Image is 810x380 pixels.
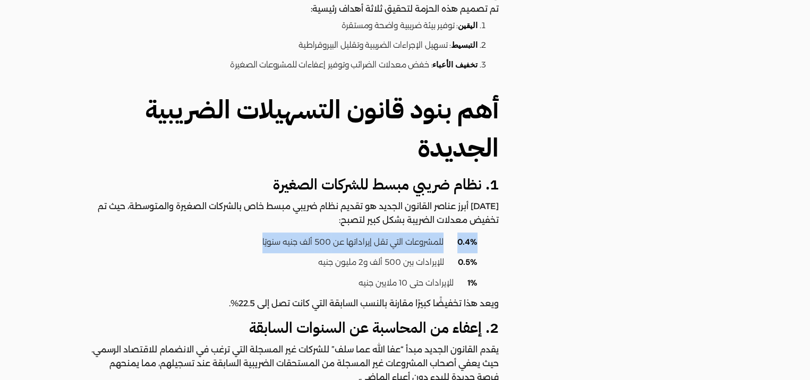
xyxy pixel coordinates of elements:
[451,40,478,50] strong: التبسيط
[107,55,478,75] li: : خفض معدلات الضرائب وتوفير إعفاءات للمشروعات الصغيرة
[87,2,499,16] p: تم تصميم هذه الحزمة لتحقيق ثلاثة أهداف رئيسية:
[87,200,499,227] p: [DATE] أبرز عناصر القانون الجديد هو تقديم نظام ضريبي مبسط خاص بالشركات الصغيرة والمتوسطة، حيث تم ...
[98,253,478,273] li: للإيرادات بين 500 ألف و2 مليون جنيه
[87,91,499,167] h2: أهم بنود قانون التسهيلات الضريبية الجديدة
[458,257,478,267] strong: 0.5%
[87,175,499,194] h3: 1. نظام ضريبي مبسط للشركات الصغيرة
[432,59,477,70] strong: تخفيف الأعباء
[458,20,478,31] strong: اليقين
[457,237,478,247] strong: 0.4%
[107,36,478,55] li: : تسهيل الإجراءات الضريبية وتقليل البيروقراطية
[467,278,478,288] strong: 1%
[98,273,478,294] li: للإيرادات حتى 10 ملايين جنيه
[98,232,478,253] li: للمشروعات التي تقل إيراداتها عن 500 ألف جنيه سنويًا
[107,16,478,36] li: : توفير بيئة ضريبية واضحة ومستقرة
[87,297,499,310] p: ويعد هذا تخفيضًا كبيرًا مقارنة بالنسب السابقة التي كانت تصل إلى 22.5%.
[87,318,499,338] h3: 2. إعفاء من المحاسبة عن السنوات السابقة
